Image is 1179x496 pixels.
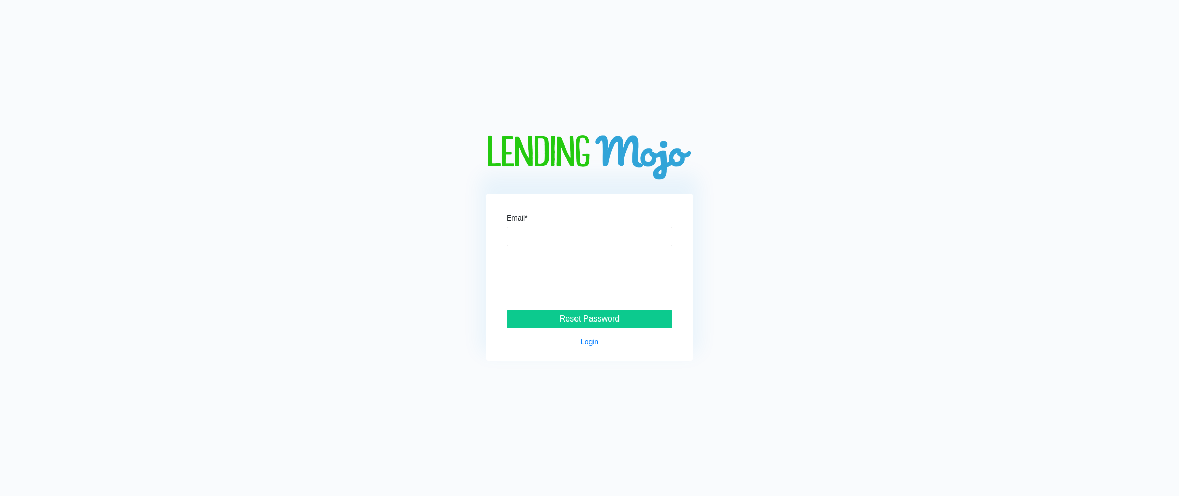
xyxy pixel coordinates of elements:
[507,214,527,222] label: Email
[511,259,668,299] iframe: reCAPTCHA
[581,338,598,346] a: Login
[525,214,527,222] abbr: required
[507,310,672,328] input: Reset Password
[486,135,693,181] img: logo-big.png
